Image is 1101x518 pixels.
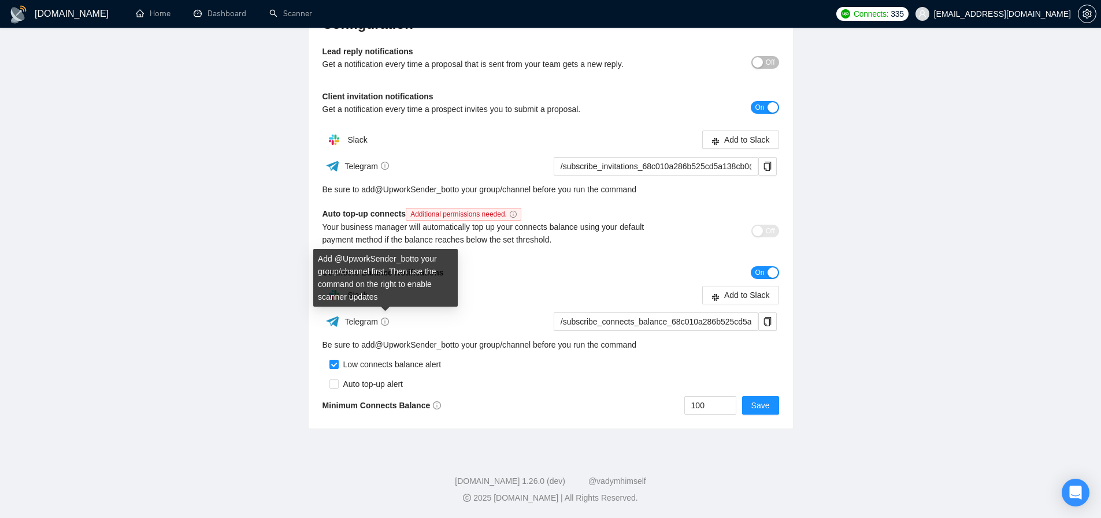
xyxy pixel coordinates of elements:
[758,157,777,176] button: copy
[325,314,340,329] img: ww3wtPAAAAAElFTkSuQmCC
[9,492,1092,504] div: 2025 [DOMAIN_NAME] | All Rights Reserved.
[9,5,28,24] img: logo
[766,56,775,69] span: Off
[381,162,389,170] span: info-circle
[766,225,775,237] span: Off
[322,103,665,115] div: Get a notification every time a prospect invites you to submit a proposal.
[136,9,170,18] a: homeHome
[1062,479,1089,506] div: Open Intercom Messenger
[433,401,441,409] span: info-circle
[375,338,453,351] a: @UpworkSender_bot
[339,358,442,371] div: Low connects balance alert
[322,183,779,196] div: Be sure to add to your group/channel before you run the command
[322,338,779,351] div: Be sure to add to your group/channel before you run the command
[347,135,367,144] span: Slack
[711,137,720,146] span: slack
[751,399,770,412] span: Save
[758,312,777,331] button: copy
[1078,5,1096,23] button: setting
[755,266,764,279] span: On
[381,318,389,326] span: info-circle
[724,133,770,146] span: Add to Slack
[344,162,389,171] span: Telegram
[841,9,850,18] img: upwork-logo.png
[891,8,903,20] span: 335
[455,476,565,486] a: [DOMAIN_NAME] 1.26.0 (dev)
[1078,9,1096,18] a: setting
[588,476,646,486] a: @vadymhimself
[322,92,433,101] b: Client invitation notifications
[322,209,526,218] b: Auto top-up connects
[702,131,779,149] button: slackAdd to Slack
[854,8,888,20] span: Connects:
[918,10,926,18] span: user
[322,401,442,410] b: Minimum Connects Balance
[406,208,521,221] span: Additional permissions needed.
[375,183,453,196] a: @UpworkSender_bot
[322,221,665,246] div: Your business manager will automatically top up your connects balance using your default payment ...
[510,211,517,218] span: info-circle
[194,9,246,18] a: dashboardDashboard
[322,47,413,56] b: Lead reply notifications
[759,162,776,171] span: copy
[742,396,779,415] button: Save
[344,317,389,326] span: Telegram
[339,378,403,390] div: Auto top-up alert
[759,317,776,326] span: copy
[711,292,720,301] span: slack
[269,9,312,18] a: searchScanner
[325,159,340,173] img: ww3wtPAAAAAElFTkSuQmCC
[313,249,458,307] div: Add @ UpworkSender_bot to your group/channel first. Then use the command on the right to enable s...
[724,289,770,301] span: Add to Slack
[755,101,764,114] span: On
[463,494,471,502] span: copyright
[702,286,779,304] button: slackAdd to Slack
[322,128,346,151] img: hpQkSZIkSZIkSZIkSZIkSZIkSZIkSZIkSZIkSZIkSZIkSZIkSZIkSZIkSZIkSZIkSZIkSZIkSZIkSZIkSZIkSZIkSZIkSZIkS...
[322,58,665,70] div: Get a notification every time a proposal that is sent from your team gets a new reply.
